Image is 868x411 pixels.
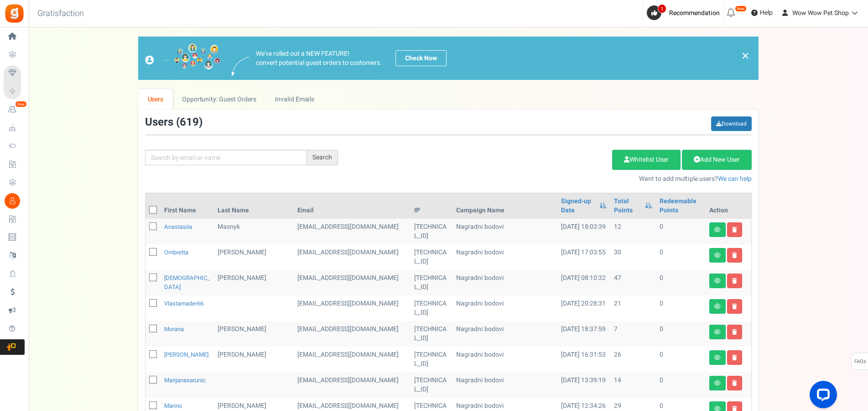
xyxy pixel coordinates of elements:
td: customer [294,321,411,347]
i: Delete user [732,355,737,360]
td: Nagradni bodovi [452,295,557,321]
img: images [145,43,220,73]
th: First Name [161,193,214,219]
td: Nagradni bodovi [452,321,557,347]
a: Marino [164,401,182,410]
td: 14 [610,372,656,398]
i: Delete user [732,227,737,232]
span: FAQs [854,353,866,370]
td: 0 [656,244,706,270]
th: Last Name [214,193,294,219]
td: [DATE] 20:28:31 [557,295,610,321]
td: Nagradni bodovi [452,270,557,295]
a: Whitelist User [612,150,681,170]
td: [DATE] 18:37:59 [557,321,610,347]
td: [DATE] 18:03:39 [557,219,610,244]
td: 7 [610,321,656,347]
td: 0 [656,347,706,372]
a: Help [748,5,776,20]
td: [DATE] 08:10:32 [557,270,610,295]
a: Ombretta [164,248,188,257]
h3: Gratisfaction [27,5,94,23]
span: Wow Wow Pet Shop [792,8,849,18]
a: We can help [718,174,752,184]
i: View details [714,329,721,335]
td: [PERSON_NAME] [214,321,294,347]
td: [EMAIL_ADDRESS][DOMAIN_NAME] [294,244,411,270]
img: images [232,57,249,76]
td: Nagradni bodovi [452,372,557,398]
td: Nagradni bodovi [452,219,557,244]
td: [EMAIL_ADDRESS][DOMAIN_NAME] [294,295,411,321]
th: IP [411,193,452,219]
i: View details [714,355,721,360]
td: Nagradni bodovi [452,244,557,270]
td: Nagradni bodovi [452,347,557,372]
td: 26 [610,347,656,372]
a: Check Now [395,50,447,66]
h3: Users ( ) [145,116,203,128]
div: Search [307,150,338,165]
td: [EMAIL_ADDRESS][DOMAIN_NAME] [294,347,411,372]
a: Download [711,116,752,131]
span: 619 [180,114,199,130]
a: New [4,102,25,117]
p: Want to add multiple users? [352,174,752,184]
a: vlastamader66 [164,299,203,308]
i: Delete user [732,380,737,386]
td: [DATE] 16:31:53 [557,347,610,372]
td: [TECHNICAL_ID] [411,270,452,295]
a: Total Points [614,197,640,215]
td: 0 [656,270,706,295]
i: View details [714,380,721,386]
i: View details [714,304,721,309]
i: View details [714,278,721,284]
a: Users [138,89,173,110]
i: View details [714,227,721,232]
th: Campaign Name [452,193,557,219]
span: Help [758,8,773,17]
a: Invalid Emails [266,89,324,110]
a: × [741,50,749,61]
td: [TECHNICAL_ID] [411,219,452,244]
td: [DATE] 17:03:55 [557,244,610,270]
em: New [735,5,747,12]
td: [TECHNICAL_ID] [411,244,452,270]
td: [PERSON_NAME] [214,244,294,270]
td: 0 [656,372,706,398]
td: 0 [656,321,706,347]
td: 47 [610,270,656,295]
td: [TECHNICAL_ID] [411,347,452,372]
th: Action [706,193,751,219]
input: Search by email or name [145,150,307,165]
td: [TECHNICAL_ID] [411,295,452,321]
a: Add New User [682,150,752,170]
span: 1 [658,4,666,13]
img: Gratisfaction [4,3,25,24]
a: marijanasarunic [164,376,206,385]
i: Delete user [732,278,737,284]
a: [DEMOGRAPHIC_DATA] [164,274,210,291]
td: [TECHNICAL_ID] [411,372,452,398]
td: 21 [610,295,656,321]
td: customer [294,270,411,295]
td: [DATE] 13:39:19 [557,372,610,398]
a: Redeemable Points [660,197,702,215]
i: Delete user [732,253,737,258]
td: [TECHNICAL_ID] [411,321,452,347]
a: Morana [164,325,184,333]
td: 0 [656,219,706,244]
a: [PERSON_NAME] [164,350,208,359]
span: Recommendation [669,8,720,18]
td: customer [294,372,411,398]
em: New [15,101,27,107]
i: Delete user [732,304,737,309]
a: Signed-up Date [561,197,595,215]
i: Delete user [732,329,737,335]
th: Email [294,193,411,219]
p: We've rolled out a NEW FEATURE! convert potential guest orders to customers. [256,49,382,68]
a: 1 Recommendation [647,5,723,20]
td: 12 [610,219,656,244]
td: 30 [610,244,656,270]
